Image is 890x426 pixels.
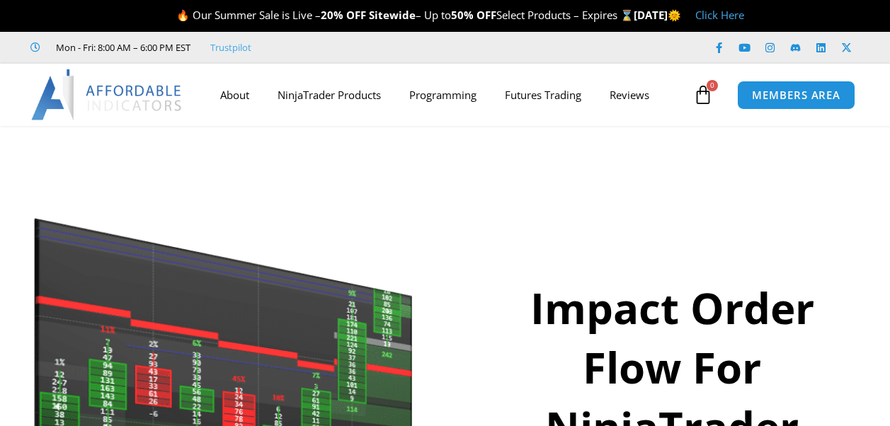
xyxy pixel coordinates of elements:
[595,79,663,111] a: Reviews
[752,90,840,100] span: MEMBERS AREA
[634,8,681,22] strong: [DATE]
[395,79,491,111] a: Programming
[369,8,416,22] strong: Sitewide
[263,79,395,111] a: NinjaTrader Products
[206,79,690,111] nav: Menu
[176,8,634,22] span: 🔥 Our Summer Sale is Live – – Up to Select Products – Expires ⌛
[668,8,681,22] span: 🌞
[52,39,190,56] span: Mon - Fri: 8:00 AM – 6:00 PM EST
[451,8,496,22] strong: 50% OFF
[672,74,734,115] a: 0
[737,81,855,110] a: MEMBERS AREA
[206,79,263,111] a: About
[707,80,718,91] span: 0
[210,39,251,56] a: Trustpilot
[321,8,366,22] strong: 20% OFF
[491,79,595,111] a: Futures Trading
[695,8,744,22] a: Click Here
[31,69,183,120] img: LogoAI | Affordable Indicators – NinjaTrader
